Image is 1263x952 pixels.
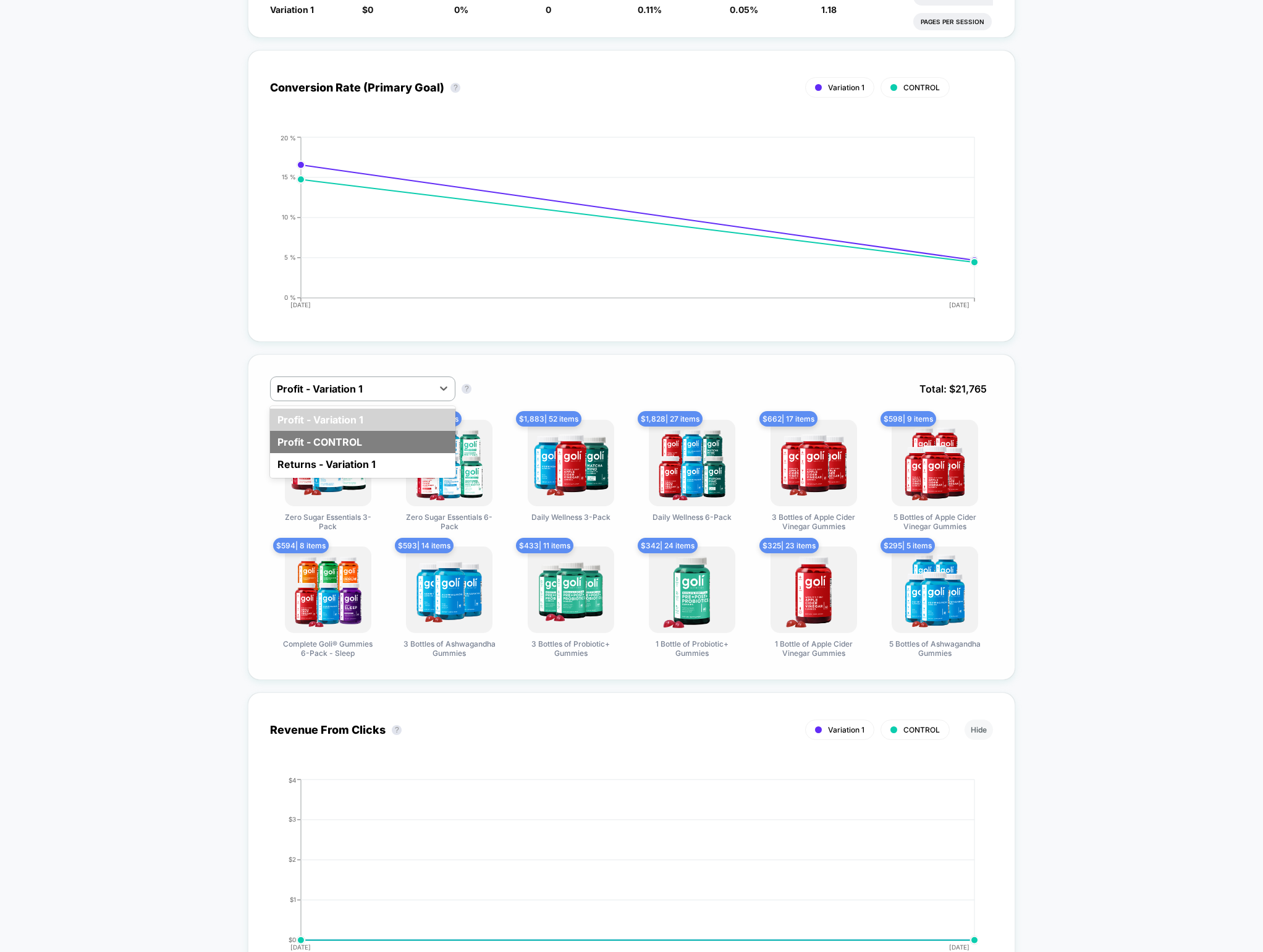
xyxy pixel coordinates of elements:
tspan: $1 [290,896,296,903]
span: $ 1,883 | 52 items [516,411,581,427]
span: $ 295 | 5 items [881,538,935,553]
tspan: 5 % [284,253,296,261]
img: 5 Bottles of Apple Cider Vinegar Gummies [892,420,978,506]
img: Daily Wellness 6-Pack [649,420,735,506]
span: $ 433 | 11 items [516,538,573,553]
tspan: 15 % [282,173,296,181]
tspan: [DATE] [950,943,970,951]
span: Daily Wellness 3-Pack [531,512,610,522]
span: Daily Wellness 6-Pack [653,512,732,522]
span: $ 598 | 9 items [881,411,936,427]
tspan: [DATE] [290,301,311,308]
img: 1 Bottle of Apple Cider Vinegar Gummies [771,546,857,633]
tspan: $0 [289,936,296,943]
img: 1 Bottle of Probiotic+ Gummies [649,546,735,633]
span: 0 % [454,4,468,15]
tspan: $4 [289,776,296,783]
img: 3 Bottles of Apple Cider Vinegar Gummies [771,420,857,506]
img: 5 Bottles of Ashwagandha Gummies [892,546,978,633]
span: 0.11 % [638,4,662,15]
span: 0.05 % [730,4,758,15]
div: Returns - Variation 1 [270,453,455,475]
span: Variation 1 [828,725,864,734]
span: 0 [368,4,373,15]
button: ? [392,725,402,735]
span: Zero Sugar Essentials 6-Pack [403,512,496,531]
tspan: [DATE] [950,301,970,308]
li: Pages Per Session [913,13,992,30]
span: 5 Bottles of Apple Cider Vinegar Gummies [889,512,981,531]
span: CONTROL [903,725,940,734]
span: 3 Bottles of Apple Cider Vinegar Gummies [767,512,860,531]
button: ? [462,384,471,394]
span: 0 [546,4,551,15]
img: 3 Bottles of Ashwagandha Gummies [406,546,492,633]
button: Hide [965,720,993,740]
span: 3 Bottles of Ashwagandha Gummies [403,639,496,658]
tspan: 10 % [282,213,296,221]
span: CONTROL [903,83,940,92]
span: Variation 1 [828,83,864,92]
tspan: 0 % [284,294,296,301]
button: ? [450,83,460,93]
span: Total: $ 21,765 [913,376,993,401]
tspan: $2 [289,856,296,863]
span: 1 Bottle of Probiotic+ Gummies [646,639,738,658]
span: 5 Bottles of Ashwagandha Gummies [889,639,981,658]
div: Profit - Variation 1 [270,409,455,431]
tspan: [DATE] [290,943,311,951]
div: CONVERSION_RATE [258,134,981,320]
span: $ 662 | 17 items [759,411,817,427]
span: 3 Bottles of Probiotic+ Gummies [525,639,617,658]
span: $ [362,4,373,15]
div: Profit - CONTROL [270,431,455,453]
img: Complete Goli® Gummies 6-Pack - Sleep [285,546,371,633]
tspan: 20 % [281,134,296,141]
span: Complete Goli® Gummies 6-Pack - Sleep [282,639,374,658]
span: $ 325 | 23 items [759,538,819,553]
span: 1 Bottle of Apple Cider Vinegar Gummies [767,639,860,658]
img: 3 Bottles of Probiotic+ Gummies [528,546,614,633]
span: $ 593 | 14 items [395,538,454,553]
span: Zero Sugar Essentials 3-Pack [282,512,374,531]
span: $ 342 | 24 items [638,538,698,553]
span: Variation 1 [270,4,314,15]
span: $ 1,828 | 27 items [638,411,703,427]
span: $ 594 | 8 items [273,538,329,553]
img: Daily Wellness 3-Pack [528,420,614,506]
tspan: $3 [289,815,296,823]
span: 1.18 [821,4,837,15]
